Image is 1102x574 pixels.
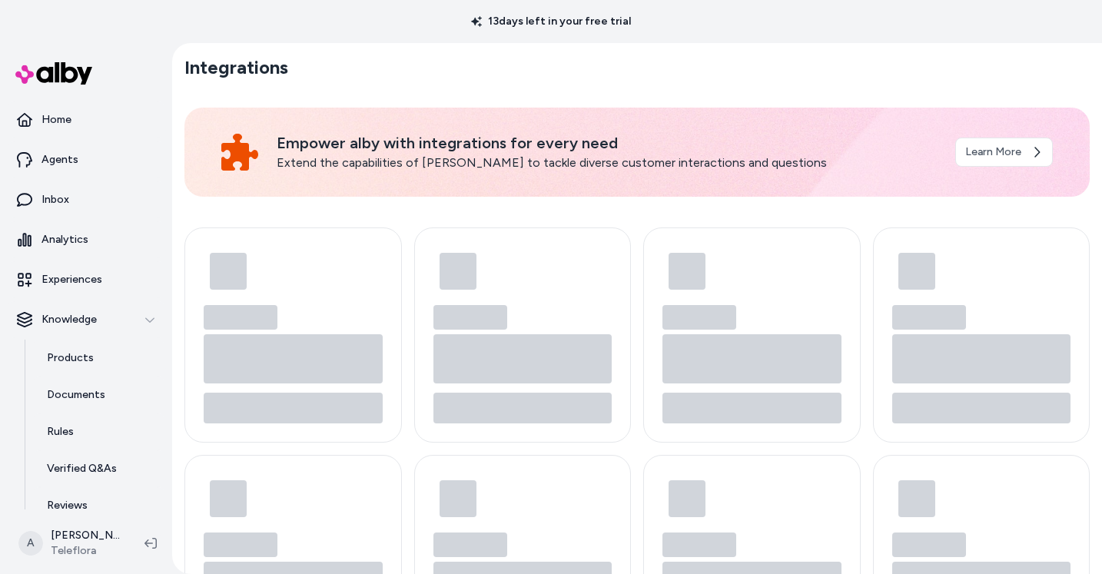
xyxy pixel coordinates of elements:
[6,301,166,338] button: Knowledge
[41,192,69,207] p: Inbox
[47,424,74,440] p: Rules
[6,261,166,298] a: Experiences
[41,112,71,128] p: Home
[32,340,166,377] a: Products
[9,519,132,568] button: A[PERSON_NAME]Teleflora
[41,232,88,247] p: Analytics
[18,531,43,556] span: A
[277,132,937,154] p: Empower alby with integrations for every need
[6,221,166,258] a: Analytics
[15,62,92,85] img: alby Logo
[51,528,120,543] p: [PERSON_NAME]
[6,101,166,138] a: Home
[41,152,78,168] p: Agents
[462,14,640,29] p: 13 days left in your free trial
[6,181,166,218] a: Inbox
[32,450,166,487] a: Verified Q&As
[955,138,1053,167] a: Learn More
[47,387,105,403] p: Documents
[32,377,166,413] a: Documents
[41,272,102,287] p: Experiences
[184,55,288,80] h2: Integrations
[32,487,166,524] a: Reviews
[47,498,88,513] p: Reviews
[47,461,117,476] p: Verified Q&As
[41,312,97,327] p: Knowledge
[32,413,166,450] a: Rules
[6,141,166,178] a: Agents
[51,543,120,559] span: Teleflora
[47,350,94,366] p: Products
[277,154,937,172] p: Extend the capabilities of [PERSON_NAME] to tackle diverse customer interactions and questions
